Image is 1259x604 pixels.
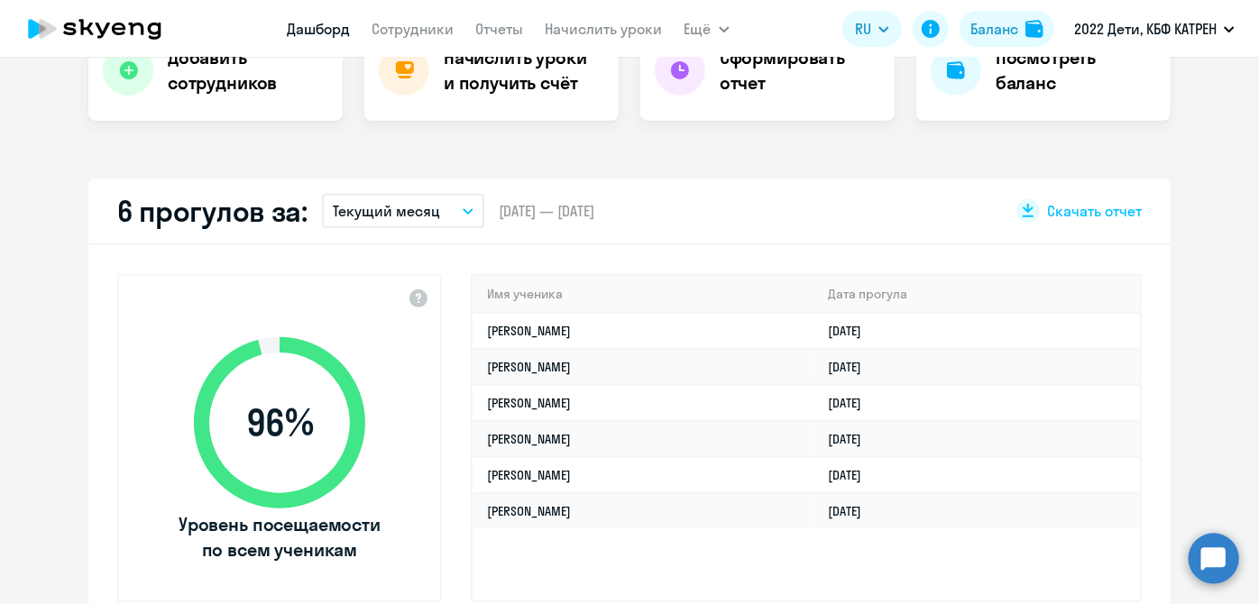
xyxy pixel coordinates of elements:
[685,18,712,40] span: Ещё
[960,11,1054,47] button: Балансbalance
[1047,201,1142,221] span: Скачать отчет
[842,11,902,47] button: RU
[829,395,877,411] a: [DATE]
[546,20,663,38] a: Начислить уроки
[176,512,383,563] span: Уровень посещаемости по всем ученикам
[685,11,730,47] button: Ещё
[288,20,351,38] a: Дашборд
[487,503,571,519] a: [PERSON_NAME]
[829,431,877,447] a: [DATE]
[322,194,484,228] button: Текущий месяц
[117,193,308,229] h2: 6 прогулов за:
[487,467,571,483] a: [PERSON_NAME]
[176,401,383,444] span: 96 %
[444,45,601,96] h4: Начислить уроки и получить счёт
[372,20,455,38] a: Сотрудники
[487,323,571,339] a: [PERSON_NAME]
[829,323,877,339] a: [DATE]
[487,359,571,375] a: [PERSON_NAME]
[487,395,571,411] a: [PERSON_NAME]
[814,276,1140,313] th: Дата прогула
[1074,18,1217,40] p: 2022 Дети, КБФ КАТРЕН
[970,18,1018,40] div: Баланс
[499,201,594,221] span: [DATE] — [DATE]
[996,45,1156,96] h4: Посмотреть баланс
[829,467,877,483] a: [DATE]
[720,45,880,96] h4: Сформировать отчет
[1025,20,1043,38] img: balance
[829,503,877,519] a: [DATE]
[855,18,871,40] span: RU
[487,431,571,447] a: [PERSON_NAME]
[829,359,877,375] a: [DATE]
[333,200,440,222] p: Текущий месяц
[1065,7,1244,50] button: 2022 Дети, КБФ КАТРЕН
[476,20,524,38] a: Отчеты
[473,276,814,313] th: Имя ученика
[168,45,328,96] h4: Добавить сотрудников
